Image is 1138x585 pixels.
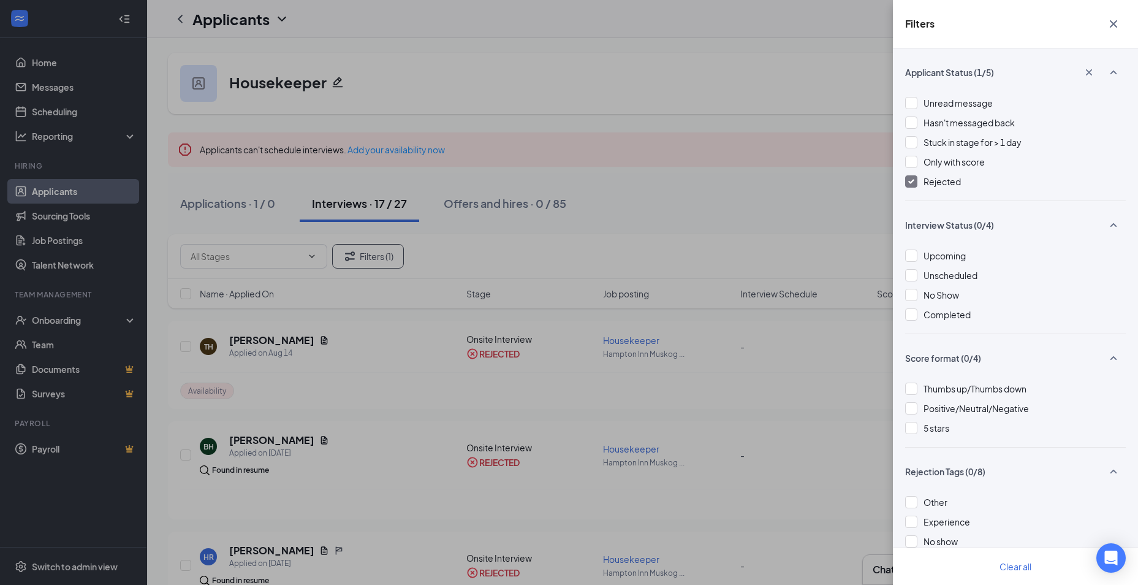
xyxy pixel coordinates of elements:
span: Positive/Neutral/Negative [924,403,1029,414]
svg: Cross [1083,66,1095,78]
h5: Filters [905,17,935,31]
button: Cross [1077,62,1101,83]
svg: SmallChevronUp [1106,218,1121,232]
span: Interview Status (0/4) [905,219,994,231]
svg: Cross [1106,17,1121,31]
button: SmallChevronUp [1101,460,1126,483]
svg: SmallChevronUp [1106,351,1121,365]
span: Unscheduled [924,270,977,281]
span: Score format (0/4) [905,352,981,364]
img: checkbox [908,179,914,184]
span: Rejection Tags (0/8) [905,465,985,478]
span: 5 stars [924,422,949,434]
span: Hasn't messaged back [924,117,1015,128]
span: Applicant Status (1/5) [905,66,994,78]
span: Rejected [924,176,961,187]
span: No Show [924,289,959,300]
span: Upcoming [924,250,966,261]
span: Unread message [924,97,993,109]
button: Cross [1101,12,1126,36]
button: SmallChevronUp [1101,61,1126,84]
span: No show [924,536,958,547]
svg: SmallChevronUp [1106,65,1121,80]
button: Clear all [985,554,1046,579]
span: Only with score [924,156,985,167]
button: SmallChevronUp [1101,346,1126,370]
span: Stuck in stage for > 1 day [924,137,1022,148]
span: Other [924,497,947,508]
svg: SmallChevronUp [1106,464,1121,479]
button: SmallChevronUp [1101,213,1126,237]
div: Open Intercom Messenger [1096,543,1126,573]
span: Thumbs up/Thumbs down [924,383,1026,394]
span: Experience [924,516,970,527]
span: Completed [924,309,971,320]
